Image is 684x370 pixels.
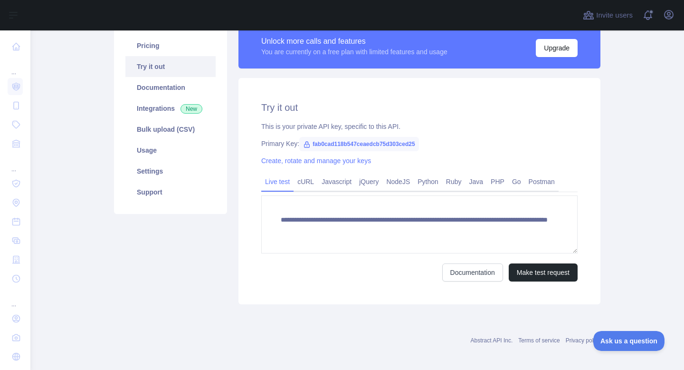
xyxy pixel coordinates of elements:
a: Terms of service [518,337,560,344]
div: ... [8,57,23,76]
a: Python [414,174,442,189]
a: Ruby [442,174,465,189]
div: Primary Key: [261,139,578,148]
a: Javascript [318,174,355,189]
a: jQuery [355,174,382,189]
a: Pricing [125,35,216,56]
a: Abstract API Inc. [471,337,513,344]
div: This is your private API key, specific to this API. [261,122,578,131]
a: Java [465,174,487,189]
a: Privacy policy [566,337,600,344]
a: Create, rotate and manage your keys [261,157,371,165]
a: NodeJS [382,174,414,189]
button: Make test request [509,263,578,282]
button: Upgrade [536,39,578,57]
a: Usage [125,140,216,161]
span: fab0cad118b547ceaedcb75d303ced25 [299,137,418,151]
h2: Try it out [261,101,578,114]
a: Documentation [125,77,216,98]
iframe: Toggle Customer Support [593,331,665,351]
div: You are currently on a free plan with limited features and usage [261,47,447,57]
a: Settings [125,161,216,182]
a: Go [508,174,525,189]
a: PHP [487,174,508,189]
a: Support [125,182,216,203]
span: New [180,104,202,114]
div: ... [8,289,23,308]
a: Documentation [442,263,503,282]
a: Postman [525,174,559,189]
div: ... [8,154,23,173]
a: Live test [261,174,294,189]
a: cURL [294,174,318,189]
a: Bulk upload (CSV) [125,119,216,140]
a: Integrations New [125,98,216,119]
span: Invite users [596,10,633,21]
div: Unlock more calls and features [261,36,447,47]
a: Try it out [125,56,216,77]
button: Invite users [581,8,635,23]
